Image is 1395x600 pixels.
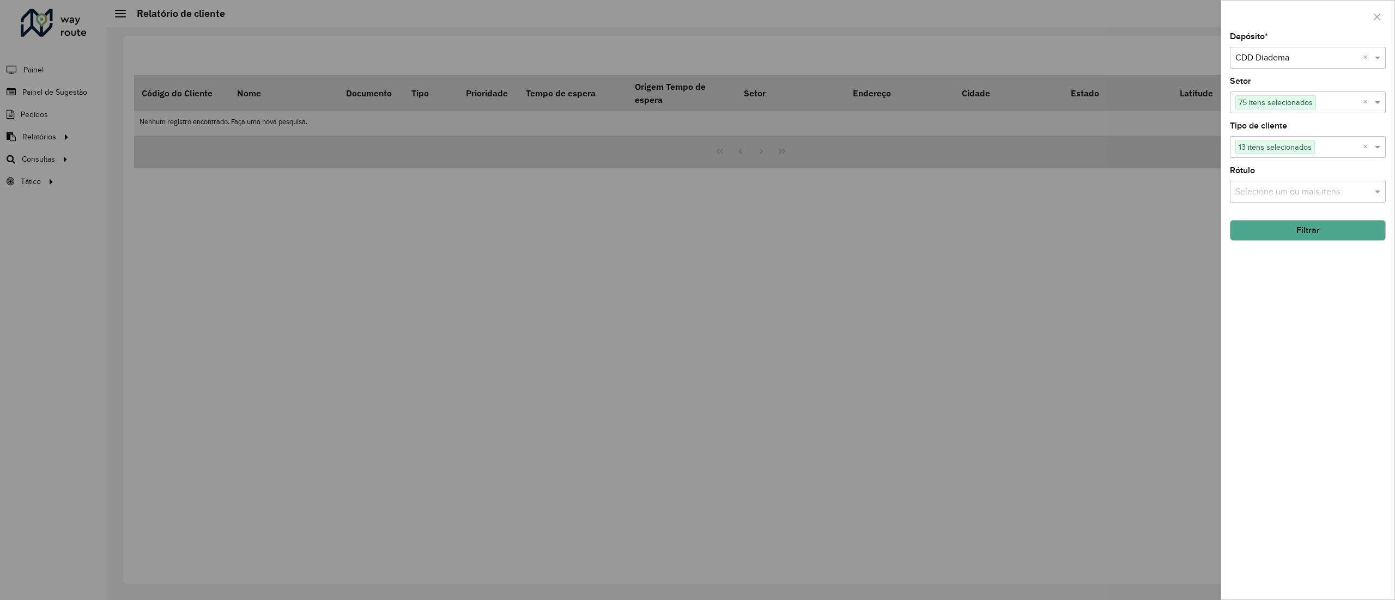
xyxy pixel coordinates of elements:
span: Clear all [1363,140,1372,154]
span: Clear all [1363,51,1372,64]
span: 13 itens selecionados [1236,140,1314,154]
button: Filtrar [1230,220,1386,241]
label: Rótulo [1230,164,1255,177]
label: Tipo de cliente [1230,119,1287,132]
label: Setor [1230,75,1251,88]
span: Clear all [1363,96,1372,109]
span: 75 itens selecionados [1236,96,1315,109]
label: Depósito [1230,30,1268,43]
